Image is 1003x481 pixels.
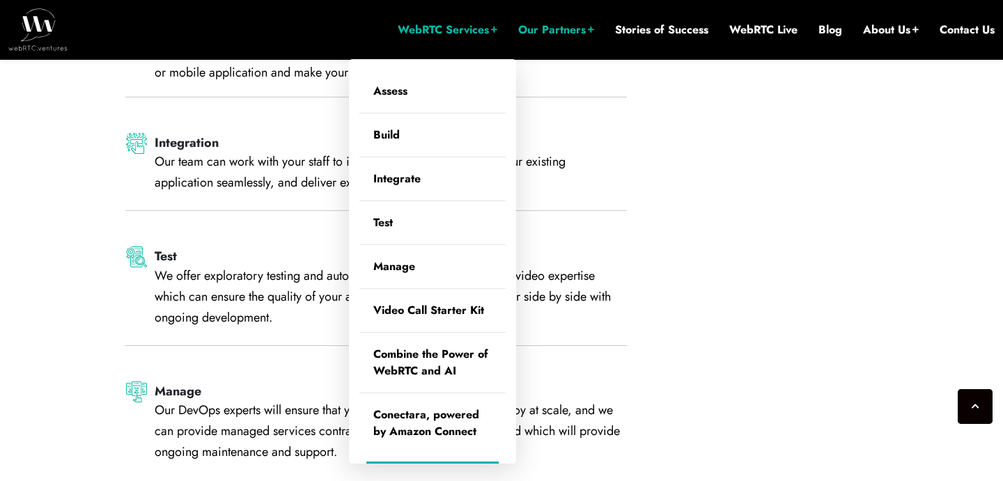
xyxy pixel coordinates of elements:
span: We can provide complete design and development teams who will build your entire web or mobile app... [155,42,616,81]
a: Integrate [359,157,506,200]
a: Test [359,201,506,244]
div: We offer exploratory testing and automated testing based on our live video expertise which can en... [155,265,627,328]
a: Video Call Starter Kit [359,289,506,332]
a: Build [359,113,506,157]
a: Stories of Success [615,22,708,38]
a: WebRTC Services [398,22,497,38]
a: Assess [359,70,506,113]
div: Our DevOps experts will ensure that your application is ready to deploy at scale, and we can prov... [155,400,627,462]
a: Manage [359,245,506,288]
a: About Us [863,22,919,38]
a: Contact Us [940,22,995,38]
a: Conectara, powered by Amazon Connect [359,393,506,453]
img: WebRTC.ventures [8,8,68,50]
h3: Test [155,249,627,265]
h3: Integration [155,135,627,151]
a: Our Partners [518,22,594,38]
a: Combine the Power of WebRTC and AI [359,333,506,393]
a: Blog [818,22,842,38]
h3: Manage [155,384,627,400]
a: WebRTC Live [729,22,798,38]
div: Our team can work with your staff to integrate video solutions into your existing application sea... [155,151,627,193]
